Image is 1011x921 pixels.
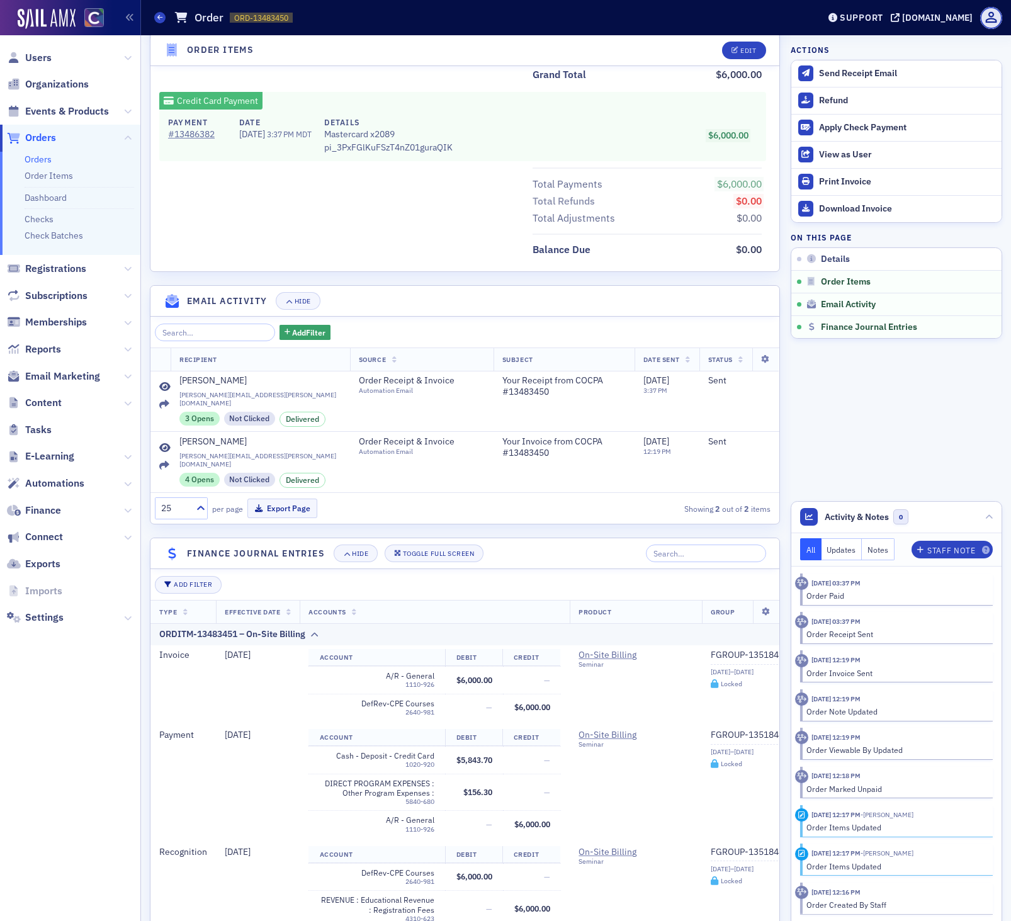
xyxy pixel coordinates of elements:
div: Total Adjustments [533,211,615,226]
div: Hide [352,550,368,557]
span: $6,000.00 [708,130,748,141]
span: $6,000.00 [514,903,550,913]
div: Activity [795,808,808,822]
a: SailAMX [18,9,76,29]
div: Refund [819,95,995,106]
h4: Email Activity [187,295,268,308]
div: Activity [795,692,808,706]
a: Content [7,396,62,410]
div: Order Marked Unpaid [806,783,985,794]
label: per page [212,503,243,514]
div: 2640-981 [320,708,434,716]
span: [DATE] [239,128,267,140]
span: DefRev-CPE Courses [320,699,434,708]
button: Toggle Full Screen [385,545,484,562]
time: 9/5/2024 12:16 PM [811,888,861,896]
div: Print Invoice [819,176,995,188]
span: Invoice [159,649,189,660]
span: [PERSON_NAME][EMAIL_ADDRESS][PERSON_NAME][DOMAIN_NAME] [179,391,341,407]
a: Users [7,51,52,65]
span: Cash - Deposit - Credit Card [320,751,434,760]
a: FGROUP-13518480 [711,847,800,858]
a: Registrations [7,262,86,276]
div: Activity [795,731,808,744]
a: Finance [7,504,61,517]
span: Your Invoice from COCPA #13483450 [502,436,626,458]
div: 3 Opens [179,412,220,426]
span: Profile [980,7,1002,29]
div: Seminar [579,740,693,749]
strong: 2 [713,503,722,514]
button: Staff Note [912,541,993,558]
div: Sent [708,375,771,387]
th: Credit [502,649,560,667]
time: 9/9/2024 03:37 PM [811,617,861,626]
span: — [544,675,550,685]
span: Total Adjustments [533,211,619,226]
th: Credit [502,729,560,747]
a: Reports [7,342,61,356]
div: Order Paid [806,590,985,601]
span: Orders [25,131,56,145]
span: — [486,702,492,712]
div: [DOMAIN_NAME] [902,12,973,23]
span: Status [708,355,733,364]
span: REVENUE : Educational Revenue : Registration Fees [320,895,434,915]
th: Account [308,729,445,747]
a: Checks [25,213,54,225]
th: Account [308,649,445,667]
a: Order Receipt & InvoiceAutomation Email [359,436,485,456]
a: Email Marketing [7,370,100,383]
time: 9/5/2024 12:17 PM [811,849,861,857]
div: Order Invoice Sent [806,667,985,679]
a: Events & Products [7,105,109,118]
span: Reports [25,342,61,356]
div: Seminar [579,857,693,866]
span: Events & Products [25,105,109,118]
div: Total Refunds [533,194,595,209]
div: Order Viewable By Updated [806,744,985,755]
a: FGROUP-13518478 [711,650,800,661]
span: $0.00 [736,243,762,256]
span: — [544,755,550,765]
th: Credit [502,846,560,864]
div: [PERSON_NAME] [179,436,247,448]
span: Email Marketing [25,370,100,383]
a: Order Receipt & InvoiceAutomation Email [359,375,485,395]
span: Order Items [821,276,871,288]
span: Grand Total [533,67,590,82]
button: Send Receipt Email [791,60,1002,87]
div: Order Created By Staff [806,899,985,910]
th: Debit [445,729,503,747]
span: E-Learning [25,449,74,463]
span: MDT [294,129,312,139]
div: 1020-920 [320,760,434,769]
div: Order Items Updated [806,822,985,833]
button: Edit [722,42,765,59]
div: Support [840,12,883,23]
th: Account [308,846,445,864]
div: Locked [721,760,742,767]
span: Order Receipt & Invoice [359,375,473,387]
div: Hide [295,298,311,305]
div: Activity [795,577,808,590]
span: DefRev-CPE Courses [320,868,434,878]
span: $5,843.70 [456,755,492,765]
a: On-Site Billing [579,730,693,741]
h4: On this page [791,232,1002,243]
a: Imports [7,584,62,598]
span: Recipient [179,355,217,364]
span: — [544,787,550,797]
a: Exports [7,557,60,571]
span: Details [821,254,850,265]
span: — [544,871,550,881]
div: Locked [721,878,742,884]
span: Type [159,607,177,616]
span: Finance [25,504,61,517]
div: Automation Email [359,387,473,395]
span: Source [359,355,386,364]
span: Email Activity [821,299,876,310]
div: Showing out of items [574,503,771,514]
button: View as User [791,141,1002,168]
button: Apply Check Payment [791,114,1002,141]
